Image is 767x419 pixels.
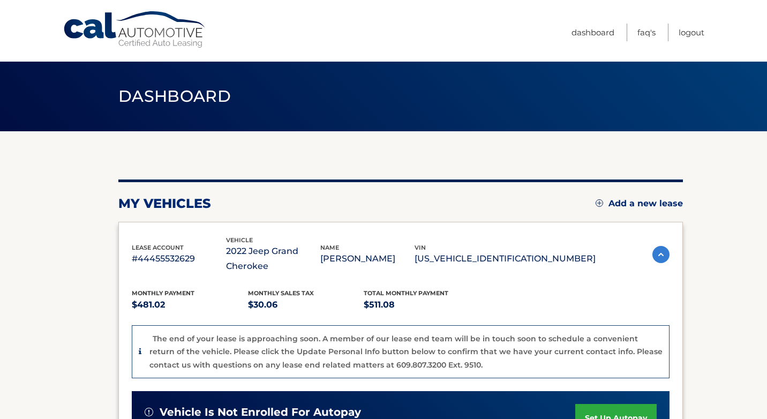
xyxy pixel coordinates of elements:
[132,289,194,297] span: Monthly Payment
[320,244,339,251] span: name
[248,297,364,312] p: $30.06
[637,24,656,41] a: FAQ's
[132,244,184,251] span: lease account
[226,244,320,274] p: 2022 Jeep Grand Cherokee
[118,86,231,106] span: Dashboard
[320,251,415,266] p: [PERSON_NAME]
[415,251,596,266] p: [US_VEHICLE_IDENTIFICATION_NUMBER]
[248,289,314,297] span: Monthly sales Tax
[118,196,211,212] h2: my vehicles
[652,246,670,263] img: accordion-active.svg
[596,199,603,207] img: add.svg
[226,236,253,244] span: vehicle
[160,406,361,419] span: vehicle is not enrolled for autopay
[572,24,614,41] a: Dashboard
[364,289,448,297] span: Total Monthly Payment
[149,334,663,370] p: The end of your lease is approaching soon. A member of our lease end team will be in touch soon t...
[679,24,704,41] a: Logout
[63,11,207,49] a: Cal Automotive
[145,408,153,416] img: alert-white.svg
[596,198,683,209] a: Add a new lease
[132,297,248,312] p: $481.02
[132,251,226,266] p: #44455532629
[415,244,426,251] span: vin
[364,297,480,312] p: $511.08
